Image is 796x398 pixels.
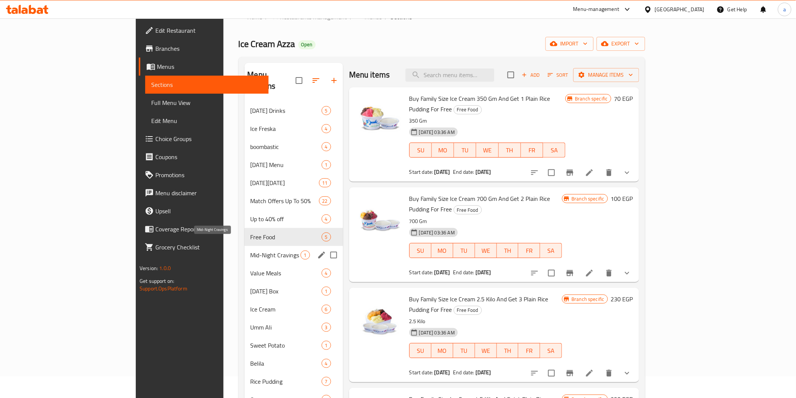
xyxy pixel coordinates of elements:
div: Open [298,40,316,49]
span: Menu disclaimer [155,188,263,197]
div: Black Friday [251,178,319,187]
a: Menu disclaimer [139,184,269,202]
button: Branch-specific-item [561,264,579,282]
div: Belila4 [245,354,343,372]
span: End date: [453,167,474,177]
span: FR [524,145,540,156]
span: Value Meals [251,269,322,278]
a: Edit Restaurant [139,21,269,39]
div: items [322,214,331,223]
div: Mid-Night Cravings1edit [245,246,343,264]
span: Start date: [409,267,433,277]
div: Ice Cream6 [245,300,343,318]
button: SA [543,143,565,158]
span: [DATE][DATE] [251,178,319,187]
span: Branch specific [572,95,611,102]
div: items [322,341,331,350]
div: [DATE] Box1 [245,282,343,300]
div: boombastic4 [245,138,343,156]
span: Coverage Report [155,225,263,234]
div: items [322,377,331,386]
button: Add [519,69,543,81]
span: TU [456,245,472,256]
span: Buy Family Size Ice Cream 350 Gm And Get 1 Plain Rice Pudding For Free [409,93,550,115]
div: items [322,160,331,169]
span: 22 [319,197,331,205]
button: TH [497,343,519,358]
a: Branches [139,39,269,58]
div: items [322,359,331,368]
span: 1 [322,288,331,295]
span: 5 [322,234,331,241]
span: Start date: [409,368,433,377]
span: WE [478,345,494,356]
div: items [322,142,331,151]
span: Sections [391,12,412,21]
span: Add [521,71,541,79]
p: 350 Gm [409,116,566,126]
button: show more [618,264,636,282]
button: FR [518,343,540,358]
button: TU [454,143,476,158]
button: export [597,37,645,51]
h2: Menu sections [248,69,296,92]
span: Sort items [543,69,573,81]
h6: 100 EGP [611,193,633,204]
span: WE [479,145,495,156]
button: delete [600,364,618,382]
div: [DATE] Menu1 [245,156,343,174]
div: items [322,269,331,278]
span: Restaurants management [280,12,347,21]
span: [DATE] Box [251,287,322,296]
span: Select section [503,67,519,83]
span: Umm Ali [251,323,322,332]
svg: Show Choices [623,168,632,177]
div: Sweet Potato1 [245,336,343,354]
a: Support.OpsPlatform [140,284,187,293]
span: Mid-Night Cravings [251,251,301,260]
span: boombastic [251,142,322,151]
span: 3 [322,324,331,331]
span: Ice Cream [251,305,322,314]
button: TH [497,243,519,258]
span: Menus [157,62,263,71]
div: items [301,251,310,260]
span: 4 [322,125,331,132]
input: search [406,68,494,82]
span: SU [413,245,428,256]
span: export [603,39,639,49]
span: 4 [322,360,331,367]
span: Edit Menu [151,116,263,125]
span: [DATE] 03:36 AM [416,129,458,136]
button: show more [618,364,636,382]
a: Upsell [139,202,269,220]
span: Ice Cream Azza [238,35,295,52]
span: Promotions [155,170,263,179]
button: FR [518,243,540,258]
button: WE [476,143,498,158]
a: Sections [145,76,269,94]
span: [DATE] Drinks [251,106,322,115]
button: Sort [546,69,570,81]
h6: 70 EGP [614,93,633,104]
button: import [545,37,594,51]
span: 6 [322,306,331,313]
span: Manage items [579,70,633,80]
span: Start date: [409,167,433,177]
span: Select to update [544,165,559,181]
li: / [385,12,388,21]
div: items [322,287,331,296]
span: MO [434,345,450,356]
button: show more [618,164,636,182]
span: Select all sections [291,73,307,88]
span: Select to update [544,265,559,281]
span: Free Food [251,232,322,242]
span: TU [457,145,473,156]
span: Edit Restaurant [155,26,263,35]
div: Up to 40% off [251,214,322,223]
button: SA [540,343,562,358]
span: TH [500,345,516,356]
